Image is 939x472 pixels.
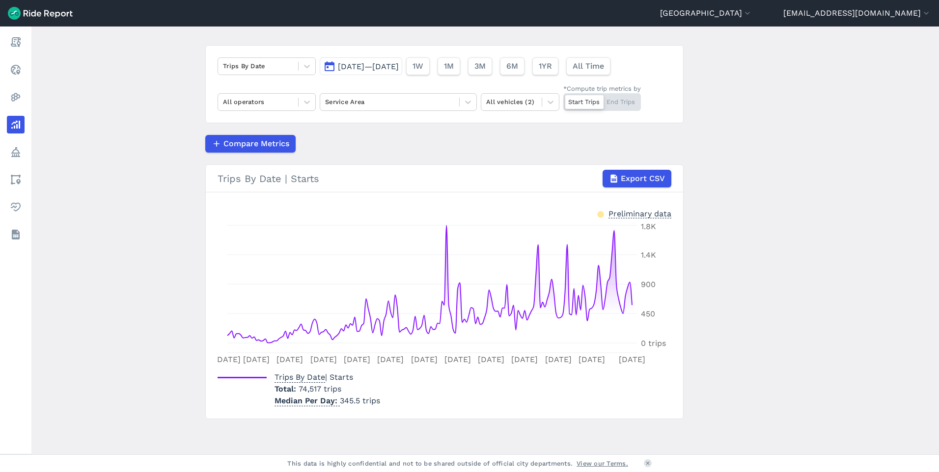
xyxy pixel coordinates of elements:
[7,88,25,106] a: Heatmaps
[444,60,454,72] span: 1M
[275,369,325,383] span: Trips By Date
[275,395,380,407] p: 345.5 trips
[444,355,471,364] tspan: [DATE]
[320,57,402,75] button: [DATE]—[DATE]
[603,170,671,187] button: Export CSV
[223,138,289,150] span: Compare Metrics
[7,116,25,133] a: Analyze
[7,198,25,216] a: Health
[275,384,299,393] span: Total
[413,60,423,72] span: 1W
[377,355,404,364] tspan: [DATE]
[573,60,604,72] span: All Time
[478,355,504,364] tspan: [DATE]
[275,393,340,406] span: Median Per Day
[577,459,628,468] a: View our Terms.
[500,57,525,75] button: 6M
[641,250,656,260] tspan: 1.4K
[506,60,518,72] span: 6M
[539,60,552,72] span: 1YR
[214,355,241,364] tspan: [DATE]
[783,7,931,19] button: [EMAIL_ADDRESS][DOMAIN_NAME]
[299,384,341,393] span: 74,517 trips
[8,7,73,20] img: Ride Report
[621,173,665,184] span: Export CSV
[468,57,492,75] button: 3M
[641,339,666,348] tspan: 0 trips
[660,7,752,19] button: [GEOGRAPHIC_DATA]
[338,62,399,71] span: [DATE]—[DATE]
[608,208,671,218] div: Preliminary data
[218,170,671,187] div: Trips By Date | Starts
[579,355,605,364] tspan: [DATE]
[563,84,641,93] div: *Compute trip metrics by
[310,355,337,364] tspan: [DATE]
[545,355,572,364] tspan: [DATE]
[641,280,656,289] tspan: 900
[7,61,25,79] a: Realtime
[511,355,538,364] tspan: [DATE]
[438,57,460,75] button: 1M
[532,57,558,75] button: 1YR
[243,355,270,364] tspan: [DATE]
[619,355,645,364] tspan: [DATE]
[411,355,438,364] tspan: [DATE]
[474,60,486,72] span: 3M
[7,33,25,51] a: Report
[566,57,610,75] button: All Time
[7,226,25,243] a: Datasets
[7,143,25,161] a: Policy
[344,355,370,364] tspan: [DATE]
[7,171,25,188] a: Areas
[641,222,656,231] tspan: 1.8K
[641,309,655,318] tspan: 450
[406,57,430,75] button: 1W
[205,135,296,153] button: Compare Metrics
[276,355,303,364] tspan: [DATE]
[275,372,353,382] span: | Starts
